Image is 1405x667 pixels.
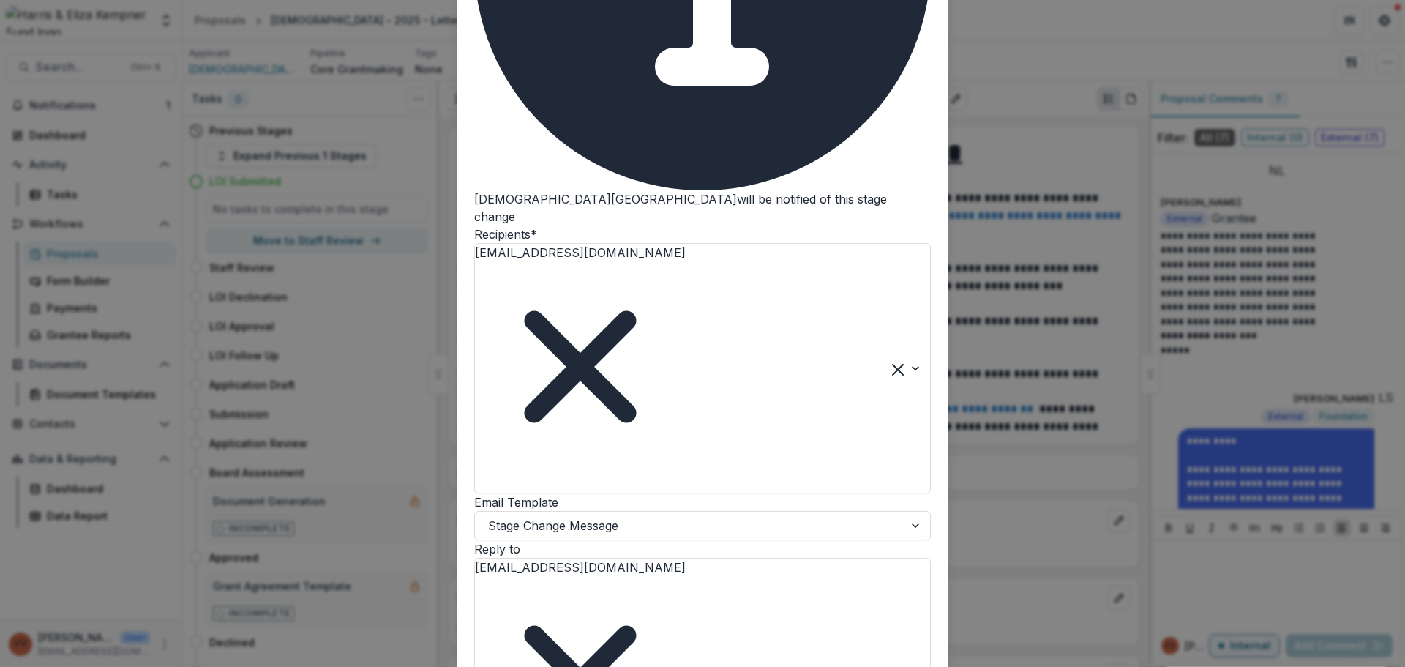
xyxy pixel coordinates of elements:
[474,495,558,510] label: Email Template
[892,359,904,377] div: Clear selected options
[474,542,520,556] label: Reply to
[475,560,686,575] span: [EMAIL_ADDRESS][DOMAIN_NAME]
[475,261,686,472] div: Remove nalowrey@gmail.com
[474,227,537,242] label: Recipients
[475,245,686,260] span: [EMAIL_ADDRESS][DOMAIN_NAME]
